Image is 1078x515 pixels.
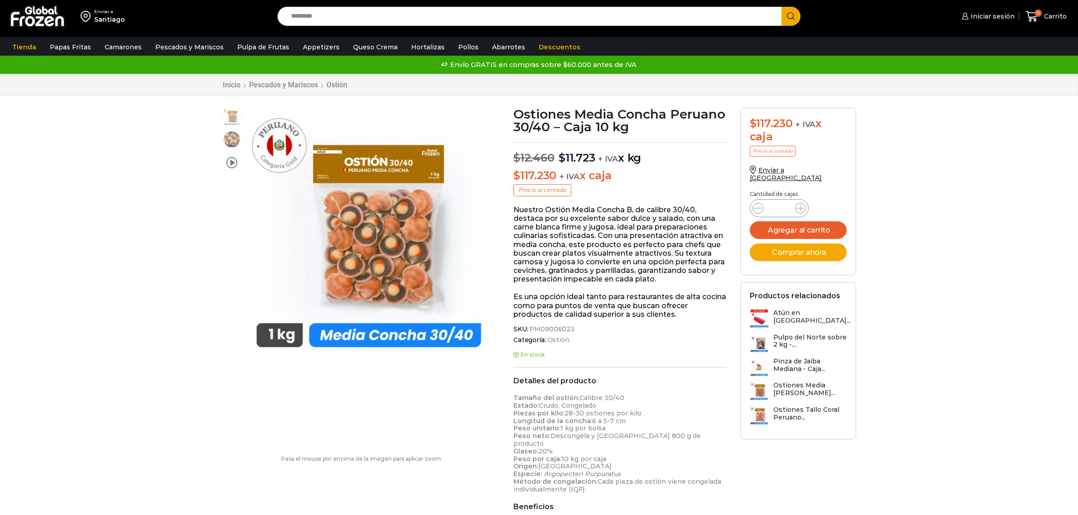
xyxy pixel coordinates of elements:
div: Santiago [94,15,125,24]
button: Comprar ahora [750,243,847,261]
span: PM09006023 [528,325,575,333]
strong: Piezas por kilo: [513,409,565,417]
p: Precio al contado [750,146,795,157]
strong: Glaseo: [513,447,538,455]
strong: Origen: [513,462,538,470]
a: Pescados y Mariscos [151,38,228,56]
em: Argopecten Purpuratus [544,470,621,478]
a: Inicio [222,81,241,89]
a: Ostión [326,81,348,89]
a: Pinza de Jaiba Mediana - Caja... [750,358,847,377]
span: $ [750,117,757,130]
span: $ [513,169,520,182]
a: Appetizers [298,38,344,56]
a: Ostión [546,336,570,344]
h3: Pulpo del Norte sobre 2 kg -... [773,334,847,349]
span: $ [513,151,520,164]
span: + IVA [560,172,580,181]
h3: Ostiones Media [PERSON_NAME]... [773,381,847,397]
h1: Ostiones Media Concha Peruano 30/40 – Caja 10 kg [513,108,727,133]
a: Ostiones Tallo Coral Peruano... [750,406,847,425]
span: ostiones-con-concha [223,130,241,148]
span: media concha 30:40 [223,108,241,126]
h2: Detalles del producto [513,377,727,385]
h2: Beneficios [513,502,727,511]
strong: Peso unitario: [513,424,561,432]
h2: Productos relacionados [750,291,840,300]
bdi: 11.723 [559,151,595,164]
a: Enviar a [GEOGRAPHIC_DATA] [750,166,822,182]
h3: Atún en [GEOGRAPHIC_DATA]... [773,309,851,324]
p: Pasa el mouse por encima de la imagen para aplicar zoom [222,456,500,462]
a: Papas Fritas [45,38,96,56]
a: Camarones [100,38,146,56]
a: Iniciar sesión [959,7,1015,25]
a: Atún en [GEOGRAPHIC_DATA]... [750,309,851,329]
a: Pulpa de Frutas [233,38,294,56]
button: Search button [781,7,800,26]
span: Iniciar sesión [968,12,1015,21]
strong: Peso por caja: [513,455,561,463]
div: Enviar a [94,9,125,15]
a: Pulpo del Norte sobre 2 kg -... [750,334,847,353]
span: Carrito [1042,12,1067,21]
a: Descuentos [534,38,585,56]
div: x caja [750,117,847,143]
nav: Breadcrumb [222,81,348,89]
p: Cantidad de cajas [750,191,847,197]
span: $ [559,151,565,164]
span: SKU: [513,325,727,333]
p: Es una opción ideal tanto para restaurantes de alta cocina como para puntos de venta que buscan o... [513,292,727,319]
p: Nuestro Ostión Media Concha B, de calibre 30/40, destaca por su excelente sabor dulce y salado, c... [513,205,727,284]
p: En stock [513,352,727,358]
span: Categoría: [513,336,727,344]
h3: Pinza de Jaiba Mediana - Caja... [773,358,847,373]
a: 0 Carrito [1024,6,1069,27]
strong: Peso neto: [513,432,551,440]
img: address-field-icon.svg [81,9,94,24]
bdi: 117.230 [750,117,793,130]
span: 0 [1035,10,1042,17]
strong: Longitud de la concha: [513,417,592,425]
h3: Ostiones Tallo Coral Peruano... [773,406,847,421]
strong: Especie: [513,470,542,478]
a: Tienda [8,38,41,56]
button: Agregar al carrito [750,221,847,239]
strong: Estado: [513,401,539,410]
p: x caja [513,169,727,182]
a: Ostiones Media [PERSON_NAME]... [750,381,847,401]
span: + IVA [795,120,815,129]
p: Precio al contado [513,184,571,196]
input: Product quantity [771,202,788,215]
p: x kg [513,142,727,165]
a: Pescados y Mariscos [249,81,318,89]
bdi: 117.230 [513,169,556,182]
p: Calibre 30/40 Crudo, Congelado 28-30 ostiones por kilo 6 a 5-7 cm 1 kg por bolsa Descongela y [GE... [513,394,727,493]
a: Abarrotes [488,38,530,56]
bdi: 12.460 [513,151,554,164]
strong: Tamaño del ostión: [513,394,580,402]
a: Queso Crema [349,38,402,56]
span: + IVA [598,154,618,163]
a: Pollos [454,38,483,56]
a: Hortalizas [407,38,449,56]
strong: Método de congelación: [513,477,598,486]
